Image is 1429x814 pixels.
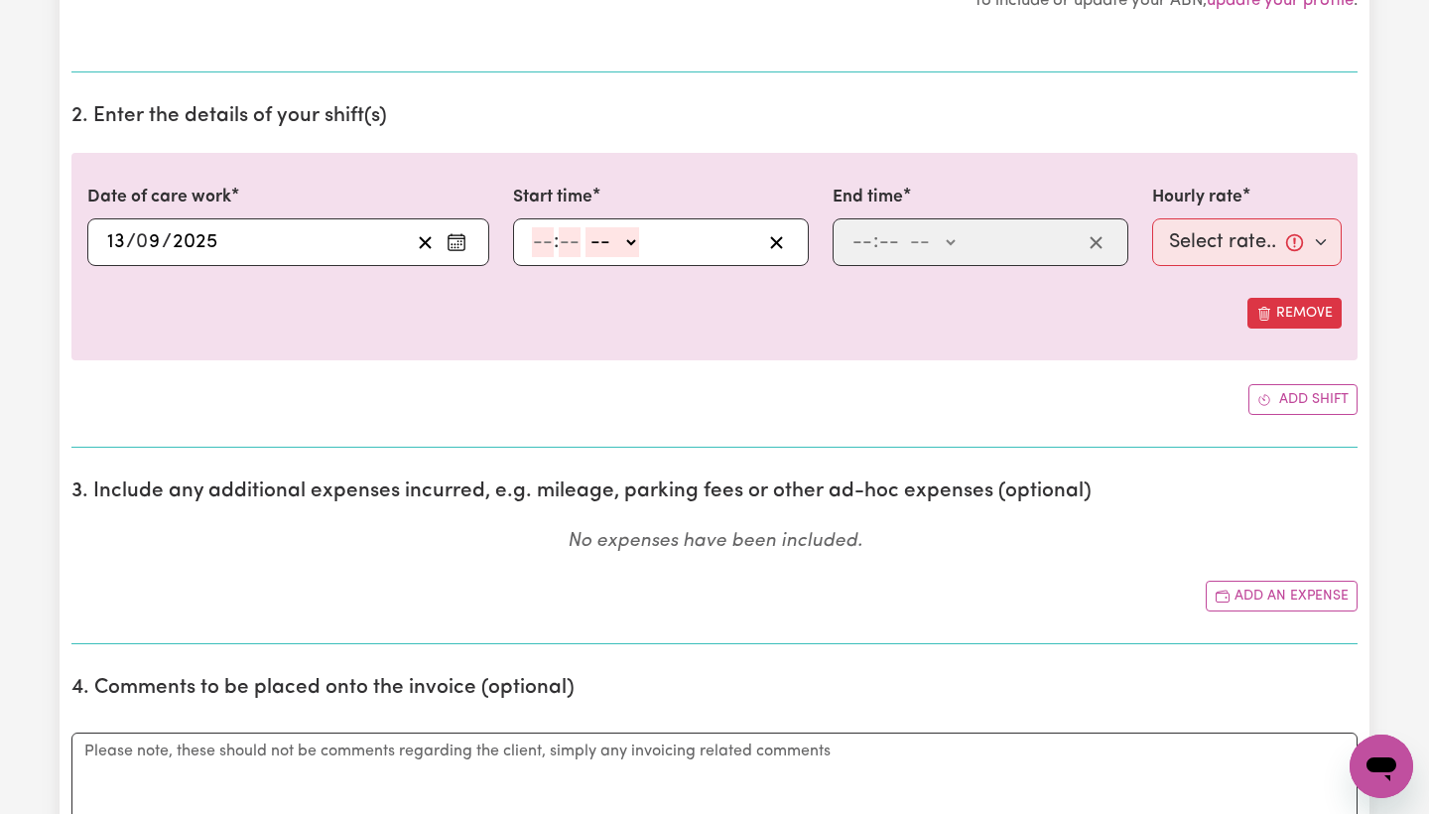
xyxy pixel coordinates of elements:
button: Add another shift [1248,384,1358,415]
input: -- [878,227,900,257]
button: Remove this shift [1247,298,1342,329]
h2: 3. Include any additional expenses incurred, e.g. mileage, parking fees or other ad-hoc expenses ... [71,479,1358,504]
input: -- [851,227,873,257]
button: Enter the date of care work [441,227,472,257]
label: Hourly rate [1152,185,1242,210]
label: Date of care work [87,185,231,210]
label: Start time [513,185,592,210]
span: : [873,231,878,253]
span: : [554,231,559,253]
input: -- [559,227,581,257]
span: / [126,231,136,253]
span: / [162,231,172,253]
iframe: Button to launch messaging window, conversation in progress [1350,735,1413,798]
span: 0 [136,232,148,252]
input: -- [106,227,126,257]
input: -- [532,227,554,257]
h2: 2. Enter the details of your shift(s) [71,104,1358,129]
input: ---- [172,227,218,257]
h2: 4. Comments to be placed onto the invoice (optional) [71,676,1358,701]
button: Add another expense [1206,581,1358,611]
label: End time [833,185,903,210]
button: Clear date [410,227,441,257]
em: No expenses have been included. [568,532,862,551]
input: -- [137,227,162,257]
